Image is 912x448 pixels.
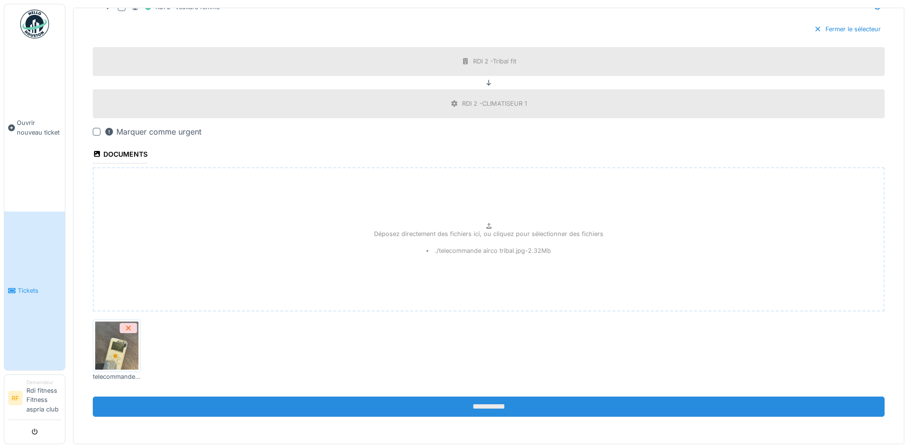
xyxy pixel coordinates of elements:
[374,229,603,238] p: Déposez directement des fichiers ici, ou cliquez pour sélectionner des fichiers
[4,212,65,370] a: Tickets
[26,379,61,418] li: Rdi fitness Fitness aspria club
[8,379,61,420] a: RF DemandeurRdi fitness Fitness aspria club
[26,379,61,386] div: Demandeur
[810,23,885,36] div: Fermer le sélecteur
[426,246,551,255] li: ./telecommande airco tribal.jpg - 2.32 Mb
[462,99,527,108] div: RDI 2 -CLIMATISEUR 1
[4,44,65,212] a: Ouvrir nouveau ticket
[17,118,61,137] span: Ouvrir nouveau ticket
[104,126,201,137] div: Marquer comme urgent
[473,57,516,66] div: RDI 2 -Tribal fit
[18,286,61,295] span: Tickets
[95,322,138,370] img: yjcvyat4rejfp2bt7chjdbwvxs79
[8,391,23,405] li: RF
[20,10,49,38] img: Badge_color-CXgf-gQk.svg
[93,372,141,381] div: telecommande airco tribal.jpg
[93,147,148,163] div: Documents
